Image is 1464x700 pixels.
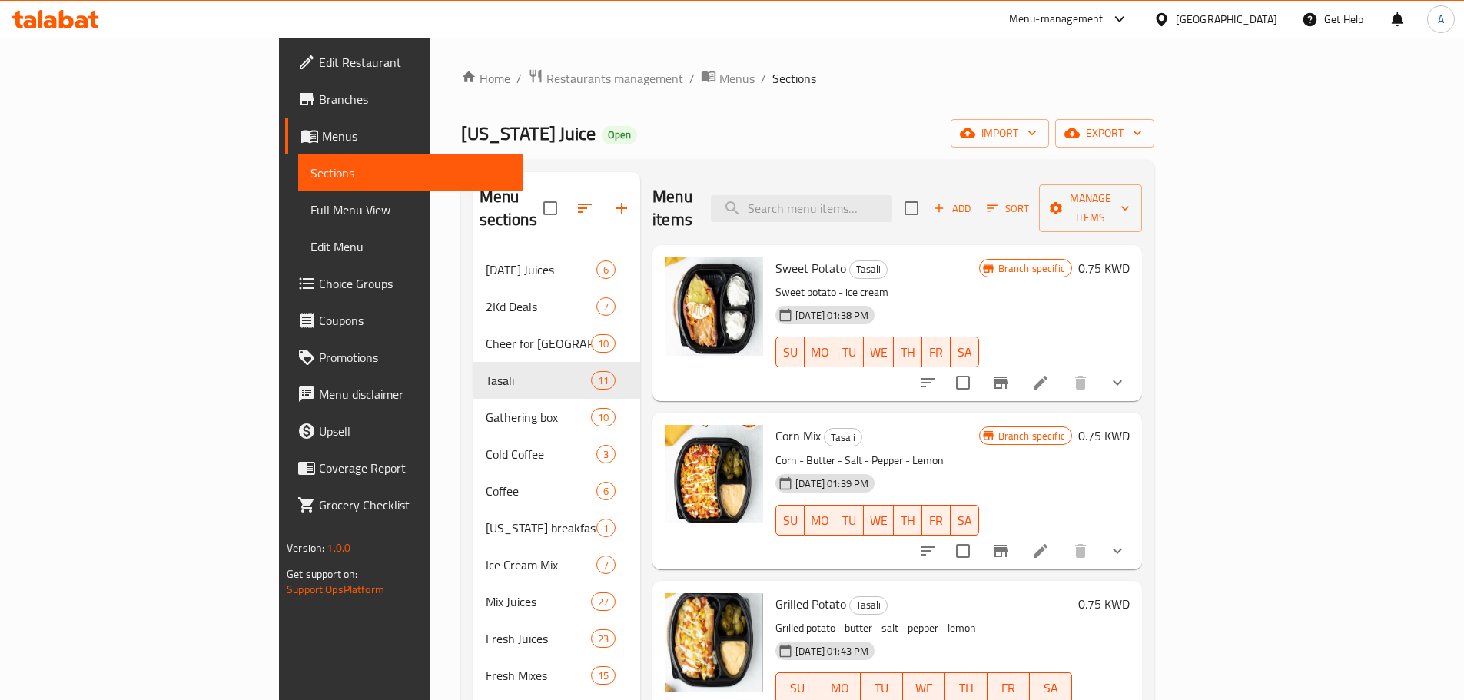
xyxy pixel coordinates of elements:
button: Branch-specific-item [982,532,1019,569]
input: search [711,195,892,222]
a: Promotions [285,339,523,376]
p: Grilled potato - butter - salt - pepper - lemon [775,619,1072,638]
a: Choice Groups [285,265,523,302]
div: Open [602,126,637,144]
div: items [596,482,616,500]
span: [DATE] 01:39 PM [789,476,875,491]
p: Corn - Butter - Salt - Pepper - Lemon [775,451,978,470]
span: Grocery Checklist [319,496,511,514]
button: delete [1062,364,1099,401]
span: SU [782,341,798,363]
img: Sweet Potato [665,257,763,356]
span: Cheer for [GEOGRAPHIC_DATA] [486,334,591,353]
nav: breadcrumb [461,68,1154,88]
span: Version: [287,538,324,558]
span: [US_STATE] breakfast [486,519,596,537]
span: 2Kd Deals [486,297,596,316]
button: WE [864,505,894,536]
span: 1.0.0 [327,538,350,558]
span: Tasali [850,260,887,278]
div: Ice Cream Mix7 [473,546,641,583]
span: Fresh Mixes [486,666,591,685]
span: Menu disclaimer [319,385,511,403]
span: Select section [895,192,928,224]
div: [DATE] Juices6 [473,251,641,288]
h6: 0.75 KWD [1078,593,1130,615]
div: items [596,260,616,279]
span: Add [931,200,973,217]
span: export [1067,124,1142,143]
div: 2Kd Deals7 [473,288,641,325]
div: Tasali11 [473,362,641,399]
a: Menus [701,68,755,88]
div: Mix Juices27 [473,583,641,620]
div: items [596,297,616,316]
span: Mix Juices [486,592,591,611]
span: 7 [597,300,615,314]
div: Cold Coffee3 [473,436,641,473]
div: Gathering box10 [473,399,641,436]
h6: 0.75 KWD [1078,425,1130,446]
span: Select all sections [534,192,566,224]
a: Menus [285,118,523,154]
span: Choice Groups [319,274,511,293]
button: sort-choices [910,364,947,401]
a: Coupons [285,302,523,339]
button: SA [951,337,979,367]
span: Menus [322,127,511,145]
button: MO [805,505,835,536]
a: Edit menu item [1031,542,1050,560]
span: Add item [928,197,977,221]
a: Coverage Report [285,450,523,486]
span: TU [842,509,858,532]
p: Sweet potato - ice cream [775,283,978,302]
span: Fresh Juices [486,629,591,648]
span: Ice Cream Mix [486,556,596,574]
button: SA [951,505,979,536]
div: items [596,556,616,574]
span: [US_STATE] Juice [461,116,596,151]
a: Menu disclaimer [285,376,523,413]
a: Edit menu item [1031,373,1050,392]
div: Tasali [824,428,862,446]
button: MO [805,337,835,367]
span: Manage items [1051,189,1130,227]
span: Gathering box [486,408,591,426]
h6: 0.75 KWD [1078,257,1130,279]
button: FR [922,337,951,367]
span: Select to update [947,367,979,399]
a: Branches [285,81,523,118]
span: Coffee [486,482,596,500]
div: items [591,408,616,426]
div: [US_STATE] breakfast1 [473,509,641,546]
span: WE [909,677,939,699]
svg: Show Choices [1108,542,1127,560]
span: Tasali [825,429,861,446]
span: import [963,124,1037,143]
span: Open [602,128,637,141]
span: TH [951,677,981,699]
button: Add [928,197,977,221]
span: Branch specific [992,261,1071,276]
span: 11 [592,373,615,388]
button: Manage items [1039,184,1142,232]
span: FR [928,509,944,532]
div: [GEOGRAPHIC_DATA] [1176,11,1277,28]
button: show more [1099,364,1136,401]
span: 10 [592,410,615,425]
span: WE [870,509,888,532]
span: MO [825,677,855,699]
span: Sweet Potato [775,257,846,280]
button: WE [864,337,894,367]
button: SU [775,505,805,536]
span: Coverage Report [319,459,511,477]
span: Full Menu View [310,201,511,219]
button: sort-choices [910,532,947,569]
span: TU [842,341,858,363]
span: Tasali [486,371,591,390]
